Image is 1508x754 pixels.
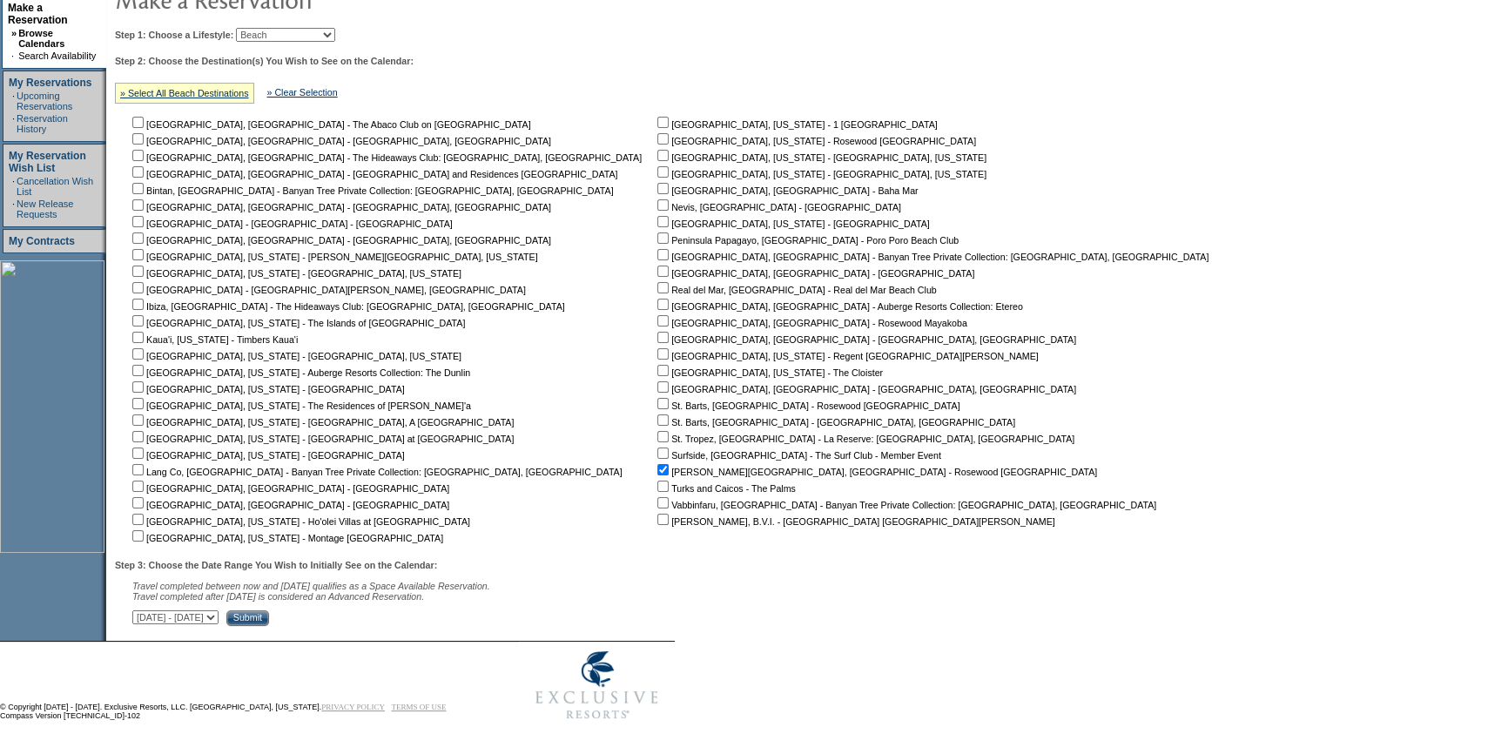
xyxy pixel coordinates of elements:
nobr: [PERSON_NAME][GEOGRAPHIC_DATA], [GEOGRAPHIC_DATA] - Rosewood [GEOGRAPHIC_DATA] [654,467,1097,477]
nobr: [GEOGRAPHIC_DATA], [GEOGRAPHIC_DATA] - [GEOGRAPHIC_DATA] [129,483,449,494]
nobr: [GEOGRAPHIC_DATA], [GEOGRAPHIC_DATA] - [GEOGRAPHIC_DATA], [GEOGRAPHIC_DATA] [129,235,551,246]
nobr: [GEOGRAPHIC_DATA], [US_STATE] - [GEOGRAPHIC_DATA] at [GEOGRAPHIC_DATA] [129,434,514,444]
nobr: [GEOGRAPHIC_DATA], [US_STATE] - [PERSON_NAME][GEOGRAPHIC_DATA], [US_STATE] [129,252,538,262]
nobr: Ibiza, [GEOGRAPHIC_DATA] - The Hideaways Club: [GEOGRAPHIC_DATA], [GEOGRAPHIC_DATA] [129,301,565,312]
nobr: [GEOGRAPHIC_DATA], [GEOGRAPHIC_DATA] - Auberge Resorts Collection: Etereo [654,301,1023,312]
nobr: Lang Co, [GEOGRAPHIC_DATA] - Banyan Tree Private Collection: [GEOGRAPHIC_DATA], [GEOGRAPHIC_DATA] [129,467,623,477]
nobr: Travel completed after [DATE] is considered an Advanced Reservation. [132,591,424,602]
a: TERMS OF USE [392,703,447,711]
nobr: [GEOGRAPHIC_DATA] - [GEOGRAPHIC_DATA] - [GEOGRAPHIC_DATA] [129,219,453,229]
nobr: Peninsula Papagayo, [GEOGRAPHIC_DATA] - Poro Poro Beach Club [654,235,959,246]
nobr: Vabbinfaru, [GEOGRAPHIC_DATA] - Banyan Tree Private Collection: [GEOGRAPHIC_DATA], [GEOGRAPHIC_DATA] [654,500,1156,510]
a: PRIVACY POLICY [321,703,385,711]
nobr: [GEOGRAPHIC_DATA], [GEOGRAPHIC_DATA] - Rosewood Mayakoba [654,318,967,328]
nobr: Turks and Caicos - The Palms [654,483,796,494]
td: · [11,50,17,61]
nobr: [GEOGRAPHIC_DATA], [GEOGRAPHIC_DATA] - The Hideaways Club: [GEOGRAPHIC_DATA], [GEOGRAPHIC_DATA] [129,152,642,163]
nobr: Surfside, [GEOGRAPHIC_DATA] - The Surf Club - Member Event [654,450,941,461]
nobr: [GEOGRAPHIC_DATA], [US_STATE] - [GEOGRAPHIC_DATA], A [GEOGRAPHIC_DATA] [129,417,514,427]
td: · [12,91,15,111]
a: Browse Calendars [18,28,64,49]
a: » Clear Selection [267,87,338,98]
nobr: [GEOGRAPHIC_DATA], [US_STATE] - The Cloister [654,367,883,378]
nobr: [GEOGRAPHIC_DATA], [US_STATE] - [GEOGRAPHIC_DATA], [US_STATE] [654,152,986,163]
a: New Release Requests [17,199,73,219]
nobr: [GEOGRAPHIC_DATA], [GEOGRAPHIC_DATA] - [GEOGRAPHIC_DATA], [GEOGRAPHIC_DATA] [129,202,551,212]
nobr: [GEOGRAPHIC_DATA], [US_STATE] - The Islands of [GEOGRAPHIC_DATA] [129,318,465,328]
td: · [12,176,15,197]
b: » [11,28,17,38]
nobr: [GEOGRAPHIC_DATA], [GEOGRAPHIC_DATA] - [GEOGRAPHIC_DATA] [654,268,974,279]
nobr: [GEOGRAPHIC_DATA], [US_STATE] - Auberge Resorts Collection: The Dunlin [129,367,470,378]
b: Step 3: Choose the Date Range You Wish to Initially See on the Calendar: [115,560,437,570]
nobr: [GEOGRAPHIC_DATA], [US_STATE] - Regent [GEOGRAPHIC_DATA][PERSON_NAME] [654,351,1039,361]
input: Submit [226,610,269,626]
nobr: St. Barts, [GEOGRAPHIC_DATA] - Rosewood [GEOGRAPHIC_DATA] [654,401,959,411]
nobr: [GEOGRAPHIC_DATA], [US_STATE] - Ho'olei Villas at [GEOGRAPHIC_DATA] [129,516,470,527]
nobr: [GEOGRAPHIC_DATA], [US_STATE] - [GEOGRAPHIC_DATA] [129,384,405,394]
a: Upcoming Reservations [17,91,72,111]
b: Step 2: Choose the Destination(s) You Wish to See on the Calendar: [115,56,414,66]
nobr: [GEOGRAPHIC_DATA], [US_STATE] - Montage [GEOGRAPHIC_DATA] [129,533,443,543]
nobr: [GEOGRAPHIC_DATA], [US_STATE] - [GEOGRAPHIC_DATA] [654,219,930,229]
nobr: [GEOGRAPHIC_DATA], [GEOGRAPHIC_DATA] - [GEOGRAPHIC_DATA], [GEOGRAPHIC_DATA] [654,334,1076,345]
a: Reservation History [17,113,68,134]
nobr: Real del Mar, [GEOGRAPHIC_DATA] - Real del Mar Beach Club [654,285,937,295]
nobr: [PERSON_NAME], B.V.I. - [GEOGRAPHIC_DATA] [GEOGRAPHIC_DATA][PERSON_NAME] [654,516,1055,527]
td: · [12,199,15,219]
nobr: [GEOGRAPHIC_DATA], [GEOGRAPHIC_DATA] - [GEOGRAPHIC_DATA], [GEOGRAPHIC_DATA] [129,136,551,146]
nobr: [GEOGRAPHIC_DATA], [GEOGRAPHIC_DATA] - [GEOGRAPHIC_DATA] and Residences [GEOGRAPHIC_DATA] [129,169,617,179]
a: My Reservation Wish List [9,150,86,174]
nobr: [GEOGRAPHIC_DATA] - [GEOGRAPHIC_DATA][PERSON_NAME], [GEOGRAPHIC_DATA] [129,285,526,295]
b: Step 1: Choose a Lifestyle: [115,30,233,40]
a: Make a Reservation [8,2,68,26]
nobr: [GEOGRAPHIC_DATA], [GEOGRAPHIC_DATA] - Baha Mar [654,185,918,196]
a: My Contracts [9,235,75,247]
a: » Select All Beach Destinations [120,88,249,98]
img: Exclusive Resorts [519,642,675,729]
a: Search Availability [18,50,96,61]
nobr: [GEOGRAPHIC_DATA], [GEOGRAPHIC_DATA] - The Abaco Club on [GEOGRAPHIC_DATA] [129,119,531,130]
nobr: [GEOGRAPHIC_DATA], [US_STATE] - [GEOGRAPHIC_DATA] [129,450,405,461]
span: Travel completed between now and [DATE] qualifies as a Space Available Reservation. [132,581,490,591]
nobr: [GEOGRAPHIC_DATA], [US_STATE] - [GEOGRAPHIC_DATA], [US_STATE] [129,268,461,279]
nobr: Kaua'i, [US_STATE] - Timbers Kaua'i [129,334,298,345]
nobr: [GEOGRAPHIC_DATA], [US_STATE] - [GEOGRAPHIC_DATA], [US_STATE] [129,351,461,361]
nobr: Nevis, [GEOGRAPHIC_DATA] - [GEOGRAPHIC_DATA] [654,202,901,212]
nobr: [GEOGRAPHIC_DATA], [US_STATE] - Rosewood [GEOGRAPHIC_DATA] [654,136,976,146]
nobr: [GEOGRAPHIC_DATA], [GEOGRAPHIC_DATA] - [GEOGRAPHIC_DATA], [GEOGRAPHIC_DATA] [654,384,1076,394]
a: Cancellation Wish List [17,176,93,197]
nobr: Bintan, [GEOGRAPHIC_DATA] - Banyan Tree Private Collection: [GEOGRAPHIC_DATA], [GEOGRAPHIC_DATA] [129,185,614,196]
nobr: St. Tropez, [GEOGRAPHIC_DATA] - La Reserve: [GEOGRAPHIC_DATA], [GEOGRAPHIC_DATA] [654,434,1074,444]
a: My Reservations [9,77,91,89]
td: · [12,113,15,134]
nobr: [GEOGRAPHIC_DATA], [GEOGRAPHIC_DATA] - [GEOGRAPHIC_DATA] [129,500,449,510]
nobr: [GEOGRAPHIC_DATA], [US_STATE] - The Residences of [PERSON_NAME]'a [129,401,471,411]
nobr: [GEOGRAPHIC_DATA], [GEOGRAPHIC_DATA] - Banyan Tree Private Collection: [GEOGRAPHIC_DATA], [GEOGRA... [654,252,1208,262]
nobr: St. Barts, [GEOGRAPHIC_DATA] - [GEOGRAPHIC_DATA], [GEOGRAPHIC_DATA] [654,417,1015,427]
nobr: [GEOGRAPHIC_DATA], [US_STATE] - [GEOGRAPHIC_DATA], [US_STATE] [654,169,986,179]
nobr: [GEOGRAPHIC_DATA], [US_STATE] - 1 [GEOGRAPHIC_DATA] [654,119,938,130]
